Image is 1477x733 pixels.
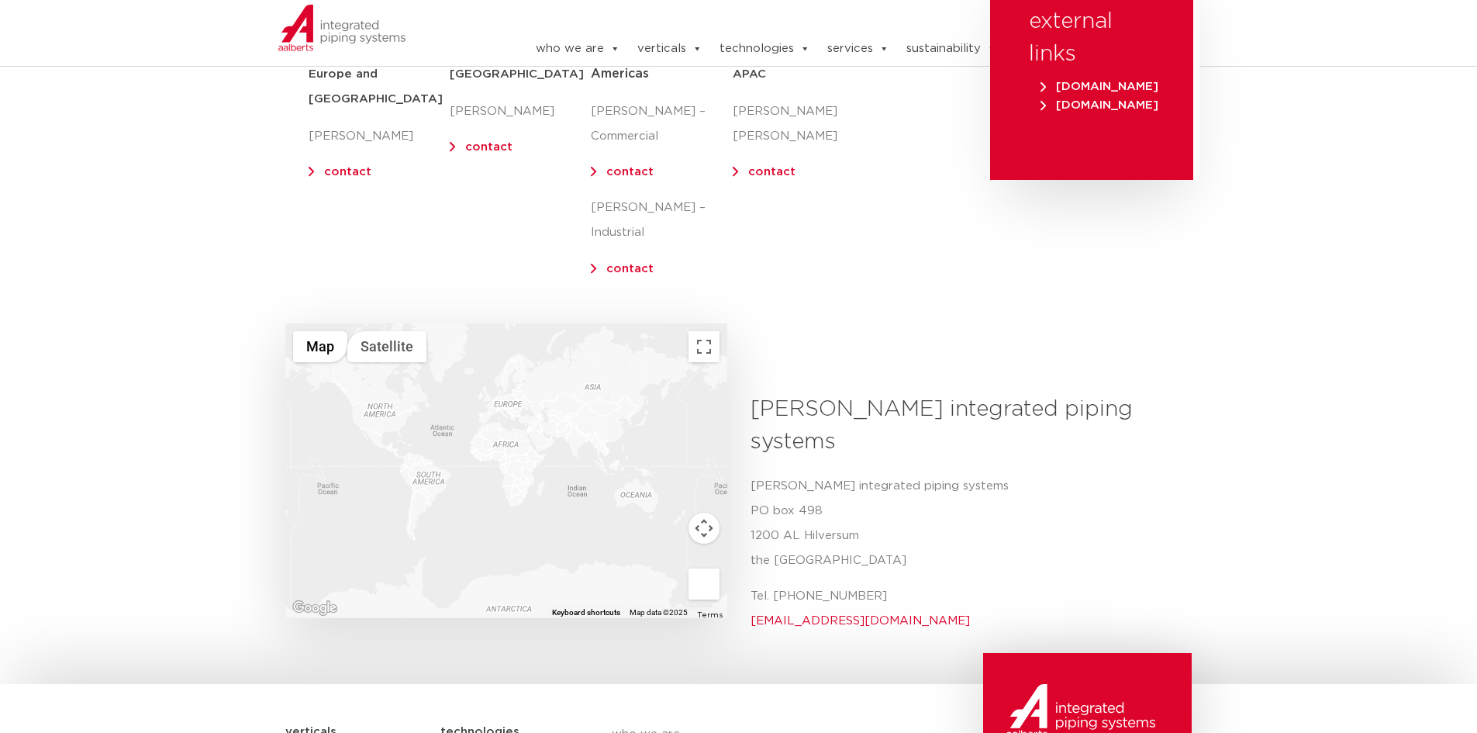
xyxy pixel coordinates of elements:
a: verticals [637,33,702,64]
button: Toggle fullscreen view [688,331,720,362]
p: [PERSON_NAME] [309,124,450,149]
span: [DOMAIN_NAME] [1040,99,1158,111]
a: technologies [720,33,810,64]
a: who we are [536,33,620,64]
p: Tel. [PHONE_NUMBER] [751,584,1181,634]
button: Drag Pegman onto the map to open Street View [688,569,720,600]
a: [EMAIL_ADDRESS][DOMAIN_NAME] [751,615,970,627]
a: contact [465,141,512,153]
h5: [GEOGRAPHIC_DATA] [450,62,591,87]
a: sustainability [906,33,997,64]
a: contact [748,166,795,178]
a: [DOMAIN_NAME] [1037,99,1162,111]
p: [PERSON_NAME] – Industrial [591,195,732,245]
a: Terms [697,611,723,619]
p: [PERSON_NAME] – Commercial [591,99,732,149]
a: [DOMAIN_NAME] [1037,81,1162,92]
a: contact [324,166,371,178]
a: contact [606,166,654,178]
button: Map camera controls [688,513,720,544]
img: Google [289,598,340,618]
span: [DOMAIN_NAME] [1040,81,1158,92]
a: Open this area in Google Maps (opens a new window) [289,598,340,618]
h3: [PERSON_NAME] integrated piping systems [751,393,1181,458]
p: [PERSON_NAME] [PERSON_NAME] [733,99,874,149]
button: Show satellite imagery [347,331,426,362]
button: Show street map [293,331,347,362]
p: [PERSON_NAME] integrated piping systems PO box 498 1200 AL Hilversum the [GEOGRAPHIC_DATA] [751,474,1181,573]
p: [PERSON_NAME] [450,99,591,124]
h5: APAC [733,62,874,87]
nav: Menu [488,9,1192,33]
span: Americas [591,67,649,80]
strong: Europe and [GEOGRAPHIC_DATA] [309,68,443,105]
button: Keyboard shortcuts [552,607,620,618]
a: services [827,33,889,64]
span: Map data ©2025 [630,608,688,617]
h3: external links [1029,5,1154,71]
a: contact [606,263,654,275]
